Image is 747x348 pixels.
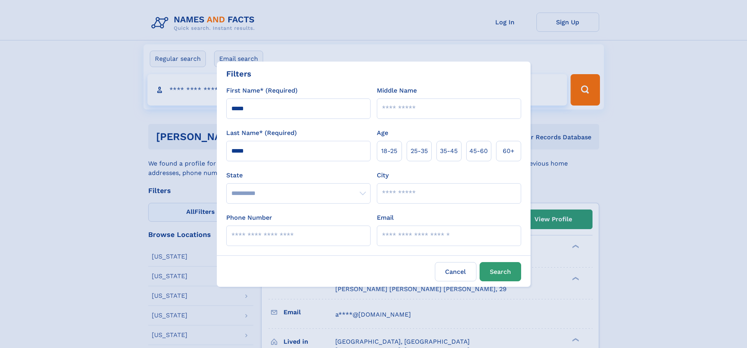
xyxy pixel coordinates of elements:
[469,146,488,156] span: 45‑60
[411,146,428,156] span: 25‑35
[226,86,298,95] label: First Name* (Required)
[226,213,272,222] label: Phone Number
[226,128,297,138] label: Last Name* (Required)
[377,86,417,95] label: Middle Name
[480,262,521,281] button: Search
[226,171,371,180] label: State
[377,213,394,222] label: Email
[226,68,251,80] div: Filters
[435,262,476,281] label: Cancel
[377,128,388,138] label: Age
[503,146,514,156] span: 60+
[377,171,389,180] label: City
[440,146,458,156] span: 35‑45
[381,146,397,156] span: 18‑25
